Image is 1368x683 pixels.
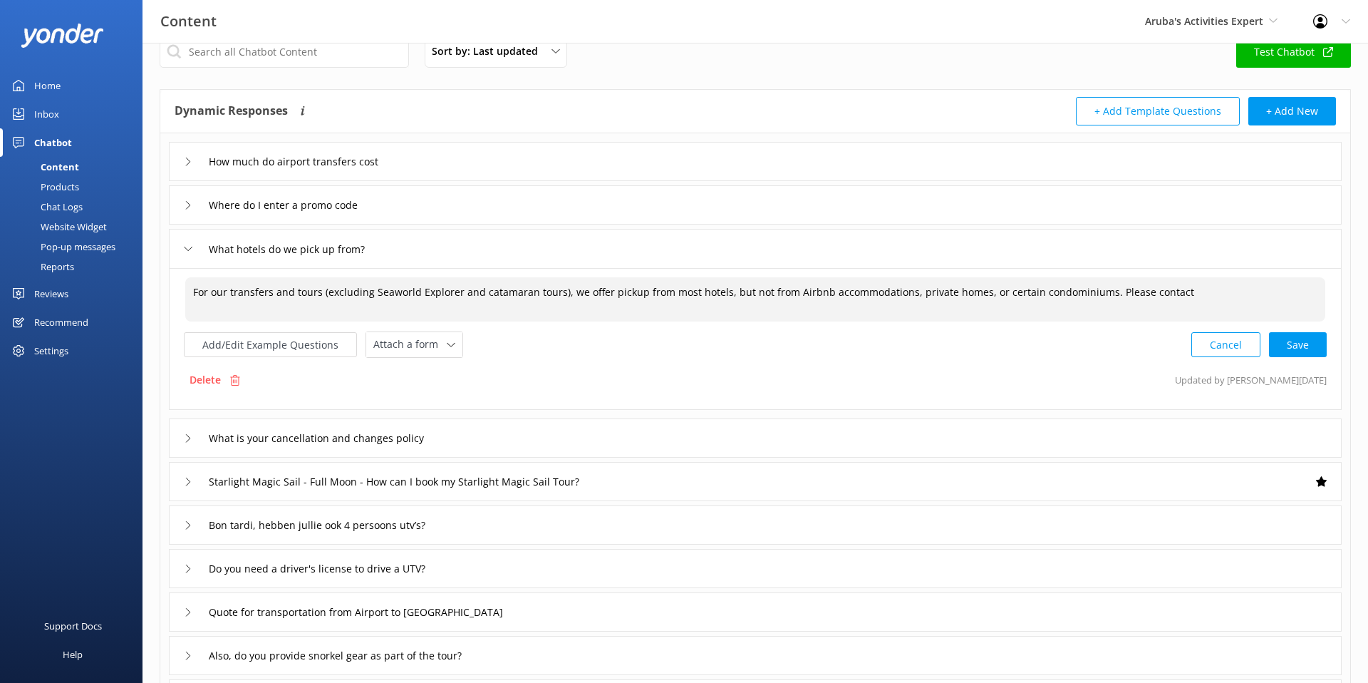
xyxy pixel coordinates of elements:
button: Add/Edit Example Questions [184,332,357,357]
div: Pop-up messages [9,237,115,257]
p: Delete [190,372,221,388]
input: Search all Chatbot Content [160,36,409,68]
div: Content [9,157,79,177]
div: Chat Logs [9,197,83,217]
div: Reviews [34,279,68,308]
div: Home [34,71,61,100]
span: Attach a form [373,337,447,352]
h3: Content [160,10,217,33]
div: Chatbot [34,128,72,157]
p: Updated by [PERSON_NAME] [DATE] [1175,366,1327,394]
div: Products [9,177,79,197]
h4: Dynamic Responses [175,97,288,125]
a: Website Widget [9,217,142,237]
button: Save [1269,332,1327,357]
div: Recommend [34,308,88,337]
div: Settings [34,337,68,365]
a: Test Chatbot [1236,36,1351,68]
button: + Add New [1248,97,1336,125]
span: Aruba's Activities Expert [1145,14,1263,28]
div: Reports [9,257,74,277]
button: + Add Template Questions [1076,97,1240,125]
span: Sort by: Last updated [432,43,546,59]
div: Support Docs [44,612,102,640]
div: Inbox [34,100,59,128]
a: Pop-up messages [9,237,142,257]
img: yonder-white-logo.png [21,24,103,47]
textarea: For our transfers and tours (excluding Seaworld Explorer and catamaran tours), we offer pickup fr... [185,277,1325,322]
a: Products [9,177,142,197]
div: Website Widget [9,217,107,237]
a: Content [9,157,142,177]
button: Cancel [1191,332,1260,357]
div: Help [63,640,83,669]
a: Reports [9,257,142,277]
a: Chat Logs [9,197,142,217]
